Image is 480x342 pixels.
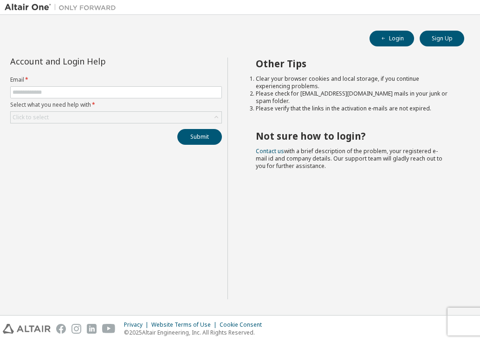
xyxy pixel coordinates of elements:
img: instagram.svg [71,324,81,334]
div: Account and Login Help [10,58,180,65]
button: Submit [177,129,222,145]
button: Sign Up [420,31,464,46]
div: Click to select [11,112,221,123]
h2: Other Tips [256,58,448,70]
span: with a brief description of the problem, your registered e-mail id and company details. Our suppo... [256,147,442,170]
a: Contact us [256,147,284,155]
img: Altair One [5,3,121,12]
li: Please verify that the links in the activation e-mails are not expired. [256,105,448,112]
li: Clear your browser cookies and local storage, if you continue experiencing problems. [256,75,448,90]
img: altair_logo.svg [3,324,51,334]
label: Select what you need help with [10,101,222,109]
img: linkedin.svg [87,324,97,334]
img: youtube.svg [102,324,116,334]
label: Email [10,76,222,84]
p: © 2025 Altair Engineering, Inc. All Rights Reserved. [124,329,267,336]
h2: Not sure how to login? [256,130,448,142]
button: Login [370,31,414,46]
div: Website Terms of Use [151,321,220,329]
img: facebook.svg [56,324,66,334]
div: Click to select [13,114,49,121]
li: Please check for [EMAIL_ADDRESS][DOMAIN_NAME] mails in your junk or spam folder. [256,90,448,105]
div: Privacy [124,321,151,329]
div: Cookie Consent [220,321,267,329]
